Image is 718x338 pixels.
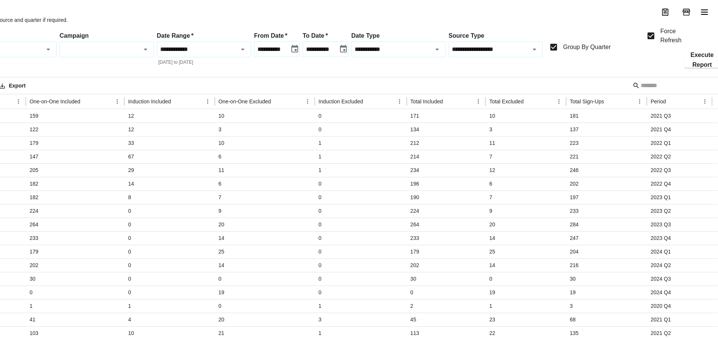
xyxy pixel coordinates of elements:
div: 11 [485,136,566,150]
button: Menu [13,96,24,107]
button: Choose date, selected date is 31 Jul 2025 [336,41,351,57]
div: 234 [407,163,486,177]
div: 224 [26,204,124,218]
div: One-on-One Excluded [219,98,271,104]
div: 182 [26,177,124,191]
div: 202 [26,258,124,272]
div: 6 [485,177,566,191]
div: 14 [485,258,566,272]
div: 20 [215,218,315,231]
p: [DATE] to [DATE] [158,59,250,66]
div: 0 [124,231,215,245]
div: 147 [26,150,124,163]
div: 0 [315,191,407,204]
div: 68 [566,313,647,326]
div: 0 [407,286,486,299]
div: 8 [124,191,215,204]
div: 212 [407,136,486,150]
div: 0 [315,258,407,272]
div: 2022 Q3 [647,163,712,177]
div: 23 [485,313,566,326]
div: 214 [407,150,486,163]
div: 45 [407,313,486,326]
div: 216 [566,258,647,272]
div: 20 [485,218,566,231]
div: The date range for sign-up data [157,27,251,68]
div: 2 [407,299,486,313]
div: 233 [407,231,486,245]
div: 25 [485,245,566,258]
button: Open [140,44,151,55]
button: Menu [554,96,564,107]
div: 204 [566,245,647,258]
div: 2021 Q1 [647,313,712,326]
div: 181 [566,109,647,123]
button: Open [237,44,248,55]
div: 1 [485,299,566,313]
button: Sort [171,96,182,107]
button: menu [695,3,713,21]
div: Total Included [410,98,443,104]
div: 19 [485,286,566,299]
div: 0 [124,258,215,272]
div: 0 [26,286,124,299]
div: 41 [26,313,124,326]
div: 30 [26,272,124,286]
div: 9 [485,204,566,218]
div: 2022 Q2 [647,150,712,163]
div: 12 [124,109,215,123]
div: 1 [26,299,124,313]
div: 1 [315,163,407,177]
div: 223 [566,136,647,150]
div: 224 [407,204,486,218]
button: Menu [394,96,405,107]
button: Menu [634,96,645,107]
div: 284 [566,218,647,231]
div: One-on-One Included [29,98,80,104]
div: 2020 Q4 [647,299,712,313]
div: Filter results by campaign [60,27,154,68]
div: 122 [26,123,124,136]
div: 233 [26,231,124,245]
div: From Date [254,27,300,68]
div: 0 [124,272,215,286]
div: 10 [215,109,315,123]
button: Menu [112,96,122,107]
div: 196 [407,177,486,191]
div: 0 [215,299,315,313]
div: 179 [407,245,486,258]
div: 247 [566,231,647,245]
div: 246 [566,163,647,177]
div: 202 [407,258,486,272]
div: To Date [303,27,348,68]
div: 12 [485,163,566,177]
div: 3 [315,313,407,326]
div: 2023 Q1 [647,191,712,204]
label: To Date [303,31,348,40]
div: 3 [485,123,566,136]
div: 0 [485,272,566,286]
label: Date Type [351,31,445,40]
button: menu [656,3,674,21]
div: 197 [566,191,647,204]
div: 33 [124,136,215,150]
div: 264 [407,218,486,231]
div: 0 [315,272,407,286]
div: 0 [315,177,407,191]
div: 10 [215,136,315,150]
div: 20 [215,313,315,326]
button: Sort [605,96,615,107]
div: 0 [315,231,407,245]
div: 0 [124,204,215,218]
button: Sort [81,96,91,107]
div: 6 [215,150,315,163]
div: 30 [407,272,486,286]
div: 25 [215,245,315,258]
button: Menu [202,96,213,107]
div: 14 [215,231,315,245]
div: 2023 Q2 [647,204,712,218]
div: 9 [215,204,315,218]
button: Sort [524,96,534,107]
button: Sort [666,96,677,107]
div: Total Excluded [489,98,524,104]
